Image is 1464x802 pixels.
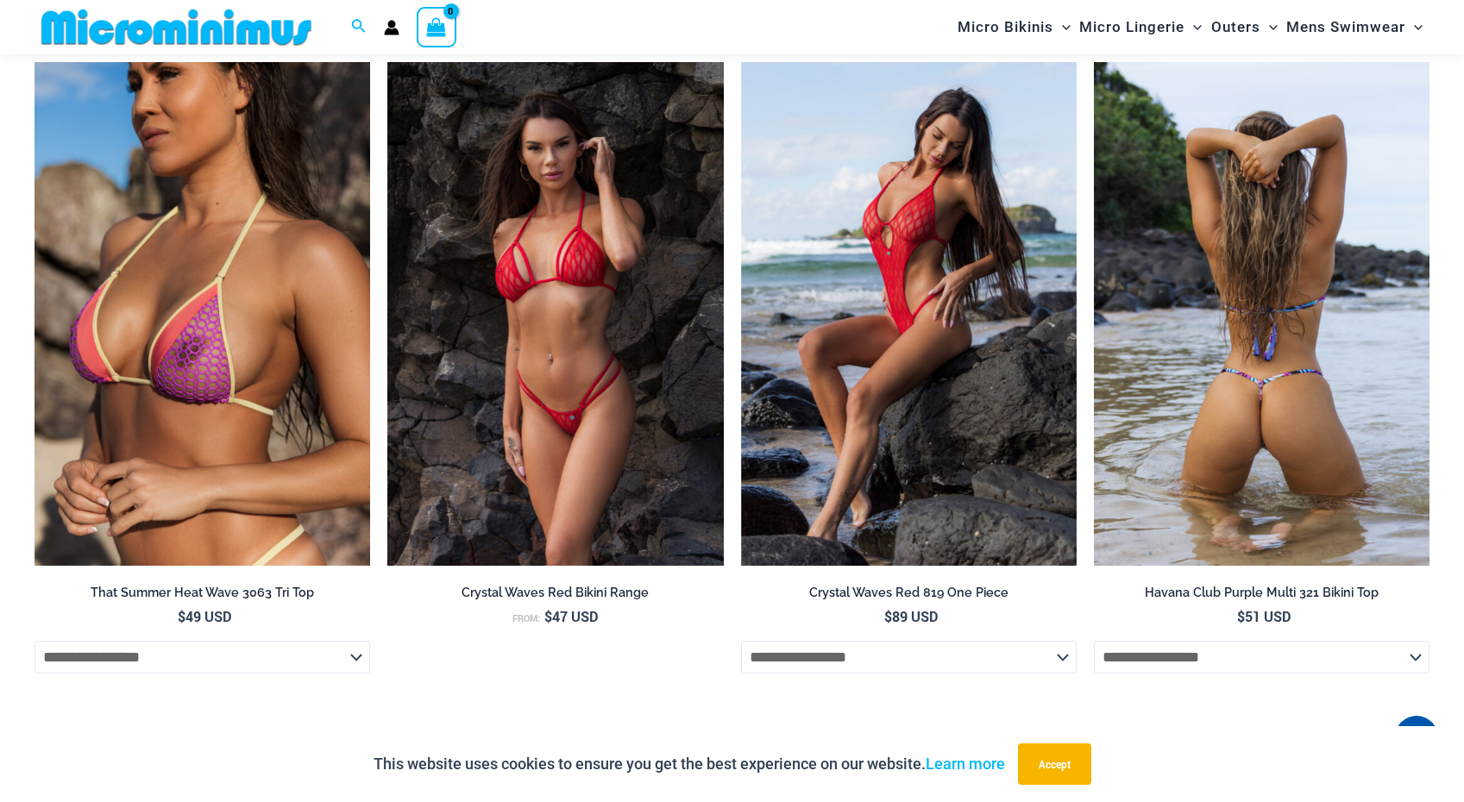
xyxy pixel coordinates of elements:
[1260,5,1278,49] span: Menu Toggle
[1237,607,1245,625] span: $
[1286,5,1405,49] span: Mens Swimwear
[1405,5,1423,49] span: Menu Toggle
[1211,5,1260,49] span: Outers
[35,8,318,47] img: MM SHOP LOGO FLAT
[178,607,231,625] bdi: 49 USD
[1184,5,1202,49] span: Menu Toggle
[884,607,892,625] span: $
[387,62,723,566] img: Crystal Waves 305 Tri Top 4149 Thong 02
[374,751,1005,777] p: This website uses cookies to ensure you get the best experience on our website.
[741,585,1077,601] h2: Crystal Waves Red 819 One Piece
[351,16,367,38] a: Search icon link
[953,5,1075,49] a: Micro BikinisMenu ToggleMenu Toggle
[926,755,1005,773] a: Learn more
[1094,62,1429,566] img: Havana Club Purple Multi 321 Top 451 Bottom 03
[1075,5,1206,49] a: Micro LingerieMenu ToggleMenu Toggle
[1079,5,1184,49] span: Micro Lingerie
[1094,62,1429,566] a: Havana Club Purple Multi 321 Top 01Havana Club Purple Multi 321 Top 451 Bottom 03Havana Club Purp...
[384,20,399,35] a: Account icon link
[741,62,1077,566] a: Crystal Waves Red 819 One Piece 04Crystal Waves Red 819 One Piece 03Crystal Waves Red 819 One Pie...
[512,612,540,624] span: From:
[35,62,370,566] img: That Summer Heat Wave 3063 Tri Top 01
[741,585,1077,607] a: Crystal Waves Red 819 One Piece
[1094,585,1429,601] h2: Havana Club Purple Multi 321 Bikini Top
[958,5,1053,49] span: Micro Bikinis
[544,607,552,625] span: $
[741,62,1077,566] img: Crystal Waves Red 819 One Piece 04
[1053,5,1071,49] span: Menu Toggle
[35,585,370,607] a: That Summer Heat Wave 3063 Tri Top
[544,607,598,625] bdi: 47 USD
[35,585,370,601] h2: That Summer Heat Wave 3063 Tri Top
[1094,585,1429,607] a: Havana Club Purple Multi 321 Bikini Top
[1237,607,1291,625] bdi: 51 USD
[387,585,723,607] a: Crystal Waves Red Bikini Range
[1282,5,1427,49] a: Mens SwimwearMenu ToggleMenu Toggle
[1018,743,1091,785] button: Accept
[884,607,938,625] bdi: 89 USD
[35,62,370,566] a: That Summer Heat Wave 3063 Tri Top 01That Summer Heat Wave 3063 Tri Top 4303 Micro Bottom 02That ...
[178,607,185,625] span: $
[1207,5,1282,49] a: OutersMenu ToggleMenu Toggle
[387,585,723,601] h2: Crystal Waves Red Bikini Range
[417,7,456,47] a: View Shopping Cart, empty
[951,3,1429,52] nav: Site Navigation
[387,62,723,566] a: Crystal Waves 305 Tri Top 4149 Thong 02Crystal Waves 305 Tri Top 4149 Thong 01Crystal Waves 305 T...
